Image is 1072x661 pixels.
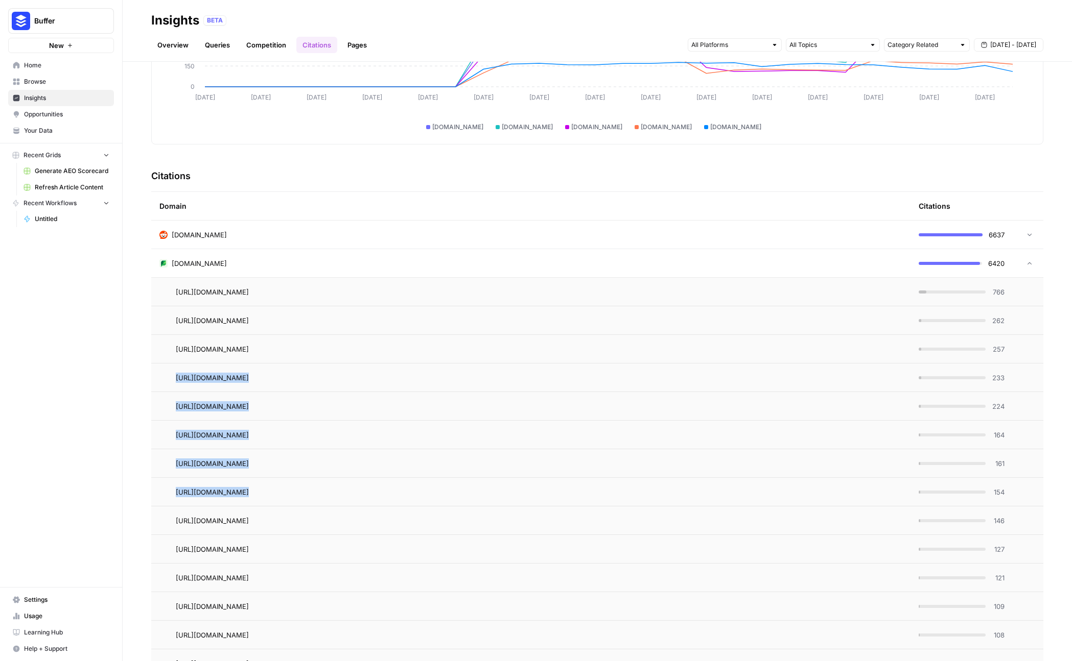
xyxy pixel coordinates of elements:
tspan: [DATE] [808,93,828,101]
span: [URL][DOMAIN_NAME] [176,458,249,469]
button: Workspace: Buffer [8,8,114,34]
tspan: [DATE] [362,93,382,101]
button: Recent Workflows [8,195,114,211]
span: 224 [992,401,1005,411]
a: Refresh Article Content [19,179,114,195]
div: Insights [151,12,199,29]
span: Your Data [24,126,109,135]
a: Settings [8,592,114,608]
span: New [49,40,64,51]
span: 6637 [989,230,1005,240]
span: 146 [992,516,1005,526]
span: [URL][DOMAIN_NAME] [176,573,249,583]
input: All Platforms [691,40,767,50]
span: 127 [992,544,1005,554]
tspan: [DATE] [641,93,661,101]
a: Browse [8,74,114,90]
tspan: 0 [191,83,195,90]
a: Generate AEO Scorecard [19,163,114,179]
button: [DATE] - [DATE] [974,38,1043,52]
span: [URL][DOMAIN_NAME] [176,315,249,326]
a: Opportunities [8,106,114,123]
span: [URL][DOMAIN_NAME] [176,544,249,554]
button: Help + Support [8,641,114,657]
span: 766 [992,287,1005,297]
span: [DOMAIN_NAME] [432,123,483,132]
a: Your Data [8,123,114,139]
span: 161 [992,458,1005,469]
a: Queries [199,37,236,53]
span: [DATE] - [DATE] [990,40,1036,50]
tspan: 150 [184,62,195,70]
div: BETA [203,15,226,26]
span: Generate AEO Scorecard [35,166,109,176]
span: Insights [24,93,109,103]
span: [URL][DOMAIN_NAME] [176,630,249,640]
span: 108 [992,630,1005,640]
button: New [8,38,114,53]
a: Insights [8,90,114,106]
img: m2cl2pnoess66jx31edqk0jfpcfn [159,231,168,239]
button: Recent Grids [8,148,114,163]
tspan: [DATE] [251,93,271,101]
a: Home [8,57,114,74]
a: Overview [151,37,195,53]
img: 4onplfa4c41vb42kg4mbazxxmfki [159,259,168,267]
tspan: [DATE] [919,93,939,101]
tspan: [DATE] [195,93,215,101]
span: [DOMAIN_NAME] [502,123,553,132]
span: [URL][DOMAIN_NAME] [176,401,249,411]
span: 6420 [988,258,1005,268]
span: Help + Support [24,644,109,653]
span: 121 [992,573,1005,583]
input: All Topics [789,40,865,50]
span: 109 [992,601,1005,611]
tspan: [DATE] [307,93,327,101]
span: [URL][DOMAIN_NAME] [176,344,249,354]
tspan: [DATE] [474,93,494,101]
span: Recent Workflows [24,199,77,208]
img: Buffer Logo [12,12,30,30]
div: Citations [919,192,950,220]
span: [URL][DOMAIN_NAME] [176,430,249,440]
span: [DOMAIN_NAME] [571,123,622,132]
span: Recent Grids [24,151,61,160]
span: Usage [24,611,109,621]
tspan: [DATE] [864,93,883,101]
span: Home [24,61,109,70]
tspan: [DATE] [752,93,772,101]
a: Pages [341,37,373,53]
span: 262 [992,315,1005,326]
span: [DOMAIN_NAME] [641,123,692,132]
div: Domain [159,192,902,220]
span: [DOMAIN_NAME] [710,123,761,132]
span: Opportunities [24,110,109,119]
span: [DOMAIN_NAME] [172,258,227,268]
span: Settings [24,595,109,604]
h3: Citations [151,169,191,183]
tspan: [DATE] [585,93,605,101]
span: [URL][DOMAIN_NAME] [176,601,249,611]
span: Browse [24,77,109,86]
a: Usage [8,608,114,624]
a: Competition [240,37,292,53]
span: Learning Hub [24,628,109,637]
span: 154 [992,487,1005,497]
span: [URL][DOMAIN_NAME] [176,373,249,383]
a: Untitled [19,211,114,227]
span: Buffer [34,16,96,26]
a: Learning Hub [8,624,114,641]
span: Untitled [35,214,109,224]
span: [URL][DOMAIN_NAME] [176,487,249,497]
a: Citations [296,37,337,53]
span: 233 [992,373,1005,383]
span: 257 [992,344,1005,354]
tspan: [DATE] [418,93,438,101]
tspan: [DATE] [975,93,995,101]
span: Refresh Article Content [35,183,109,192]
span: [DOMAIN_NAME] [172,230,227,240]
tspan: [DATE] [529,93,549,101]
span: 164 [992,430,1005,440]
tspan: [DATE] [696,93,716,101]
span: [URL][DOMAIN_NAME] [176,516,249,526]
